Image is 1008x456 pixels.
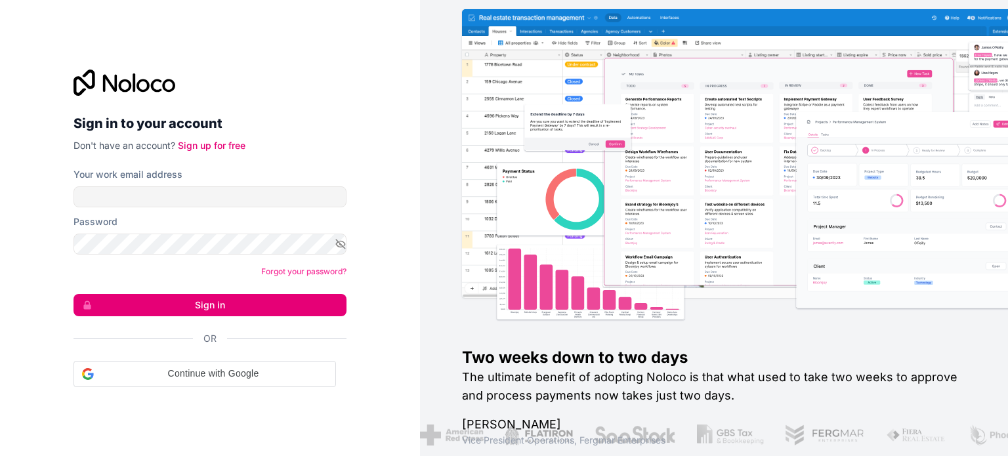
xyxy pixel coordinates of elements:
a: Forgot your password? [261,266,346,276]
label: Your work email address [73,168,182,181]
button: Sign in [73,294,346,316]
img: /assets/flatiron-C8eUkumj.png [423,425,492,446]
h1: Two weeks down to two days [462,347,966,368]
h2: The ultimate benefit of adopting Noloco is that what used to take two weeks to approve and proces... [462,368,966,405]
h2: Sign in to your account [73,112,346,135]
input: Email address [73,186,346,207]
span: Or [203,332,217,345]
span: Continue with Google [99,367,327,381]
input: Password [73,234,346,255]
label: Password [73,215,117,228]
a: Sign up for free [178,140,245,151]
h1: Vice President Operations , Fergmar Enterprises [462,434,966,447]
h1: [PERSON_NAME] [462,415,966,434]
span: Don't have an account? [73,140,175,151]
div: Continue with Google [73,361,336,387]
